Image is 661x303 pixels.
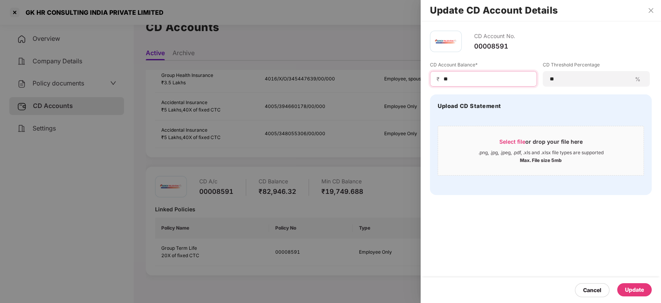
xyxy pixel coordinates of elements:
div: 00008591 [474,42,515,50]
img: iciciprud.png [434,30,457,53]
h2: Update CD Account Details [430,6,652,15]
label: CD Threshold Percentage [543,61,650,71]
div: Cancel [583,286,601,294]
div: Max. File size 5mb [520,156,562,164]
div: .png, .jpg, .jpeg, .pdf, .xls and .xlsx file types are supported [478,150,604,156]
div: CD Account No. [474,31,515,42]
span: % [632,75,644,83]
span: Select fileor drop your file here.png, .jpg, .jpeg, .pdf, .xls and .xlsx file types are supported... [438,132,644,169]
span: Select file [499,138,525,145]
h4: Upload CD Statement [438,102,501,110]
label: CD Account Balance* [430,61,537,71]
span: close [648,7,654,14]
div: Update [625,286,644,294]
span: ₹ [437,75,443,83]
div: or drop your file here [499,138,583,150]
button: Close [645,7,656,14]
